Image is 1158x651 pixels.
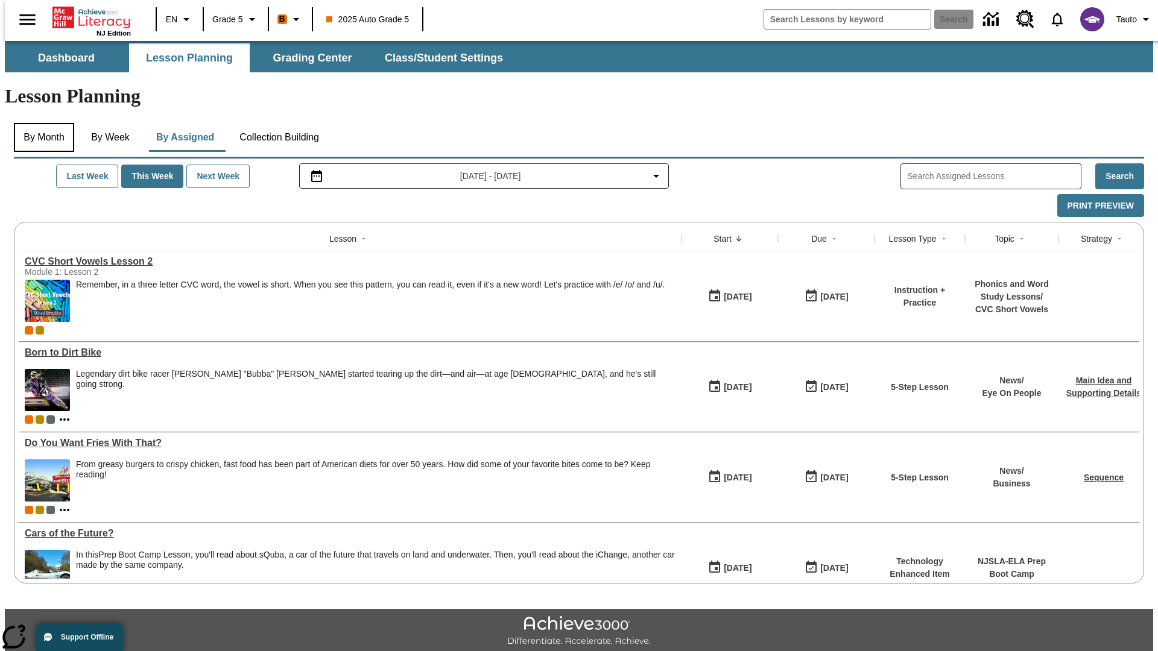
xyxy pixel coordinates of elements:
button: By Week [80,123,141,152]
img: CVC Short Vowels Lesson 2. [25,280,70,322]
div: In this Prep Boot Camp Lesson, you'll read about sQuba, a car of the future that travels on land ... [76,550,675,592]
a: Do You Want Fries With That?, Lessons [25,438,675,448]
button: By Assigned [147,123,224,152]
button: Last Week [56,165,118,188]
div: Lesson [329,233,356,245]
button: 08/01/26: Last day the lesson can be accessed [800,556,852,579]
svg: Collapse Date Range Filter [649,169,663,183]
button: Support Offline [36,623,123,651]
span: Current Class [25,415,33,424]
a: Sequence [1084,473,1124,482]
div: Remember, in a three letter CVC word, the vowel is short. When you see this pattern, you can read... [76,280,665,322]
p: CVC Short Vowels [971,303,1052,316]
div: Start [713,233,732,245]
button: Show more classes [57,412,72,427]
p: 5-Step Lesson [891,381,949,394]
span: New 2025 class [36,326,44,335]
span: [DATE] - [DATE] [460,170,521,183]
a: Home [52,5,131,30]
div: Legendary dirt bike racer James "Bubba" Stewart started tearing up the dirt—and air—at age 4, and... [76,369,675,411]
input: search field [764,10,931,29]
a: Main Idea and Supporting Details [1066,376,1141,398]
button: By Month [14,123,74,152]
button: Select a new avatar [1073,4,1112,35]
div: Topic [995,233,1014,245]
a: Cars of the Future? , Lessons [25,528,675,539]
p: Business [993,477,1030,490]
div: Home [52,4,131,37]
div: [DATE] [820,380,848,395]
button: Class/Student Settings [375,43,513,72]
button: Show more classes [57,503,72,517]
img: Motocross racer James Stewart flies through the air on his dirt bike. [25,369,70,411]
button: Sort [1112,231,1127,246]
span: 2025 Auto Grade 5 [326,13,410,26]
div: OL 2025 Auto Grade 6 [46,506,55,514]
h1: Lesson Planning [5,85,1153,107]
div: Do You Want Fries With That? [25,438,675,448]
div: From greasy burgers to crispy chicken, fast food has been part of American diets for over 50 year... [76,459,675,502]
button: Next Week [186,165,250,188]
a: Data Center [976,3,1009,36]
div: [DATE] [820,289,848,304]
button: 08/12/25: Last day the lesson can be accessed [800,285,852,308]
span: Grade 5 [212,13,243,26]
p: 5-Step Lesson [891,471,949,484]
div: [DATE] [820,561,848,576]
div: [DATE] [820,470,848,485]
button: Sort [1014,231,1029,246]
button: Profile/Settings [1112,8,1158,30]
button: Boost Class color is orange. Change class color [273,8,308,30]
img: avatar image [1080,7,1104,31]
span: Support Offline [61,633,113,641]
button: 08/11/25: First time the lesson was available [704,466,756,489]
a: CVC Short Vowels Lesson 2, Lessons [25,256,675,267]
div: Module 1: Lesson 2 [25,267,206,277]
button: Sort [937,231,951,246]
div: Due [811,233,827,245]
a: Resource Center, Will open in new tab [1009,3,1042,36]
button: Grade: Grade 5, Select a grade [207,8,264,30]
button: This Week [121,165,183,188]
button: Dashboard [6,43,127,72]
button: Open side menu [10,2,45,37]
div: Cars of the Future? [25,528,675,539]
div: OL 2025 Auto Grade 6 [46,415,55,424]
button: 08/11/25: Last day the lesson can be accessed [800,466,852,489]
a: Notifications [1042,4,1073,35]
button: Sort [356,231,371,246]
button: 08/12/25: First time the lesson was available [704,285,756,308]
testabrev: Prep Boot Camp Lesson, you'll read about sQuba, a car of the future that travels on land and unde... [76,550,675,570]
div: Strategy [1081,233,1112,245]
span: NJ Edition [96,30,131,37]
button: Lesson Planning [129,43,250,72]
div: [DATE] [724,561,751,576]
button: Grading Center [252,43,373,72]
button: Language: EN, Select a language [160,8,199,30]
button: Sort [827,231,841,246]
div: SubNavbar [5,43,514,72]
span: Tauto [1116,13,1137,26]
p: News / [993,465,1030,477]
p: Technology Enhanced Item [881,555,959,580]
img: One of the first McDonald's stores, with the iconic red sign and golden arches. [25,459,70,502]
img: Achieve3000 Differentiate Accelerate Achieve [507,616,651,647]
span: EN [166,13,177,26]
div: New 2025 class [36,506,44,514]
div: Current Class [25,326,33,335]
p: Phonics and Word Study Lessons / [971,278,1052,303]
div: [DATE] [724,289,751,304]
div: New 2025 class [36,415,44,424]
div: Current Class [25,506,33,514]
button: Select the date range menu item [305,169,664,183]
div: Legendary dirt bike racer [PERSON_NAME] "Bubba" [PERSON_NAME] started tearing up the dirt—and air... [76,369,675,389]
